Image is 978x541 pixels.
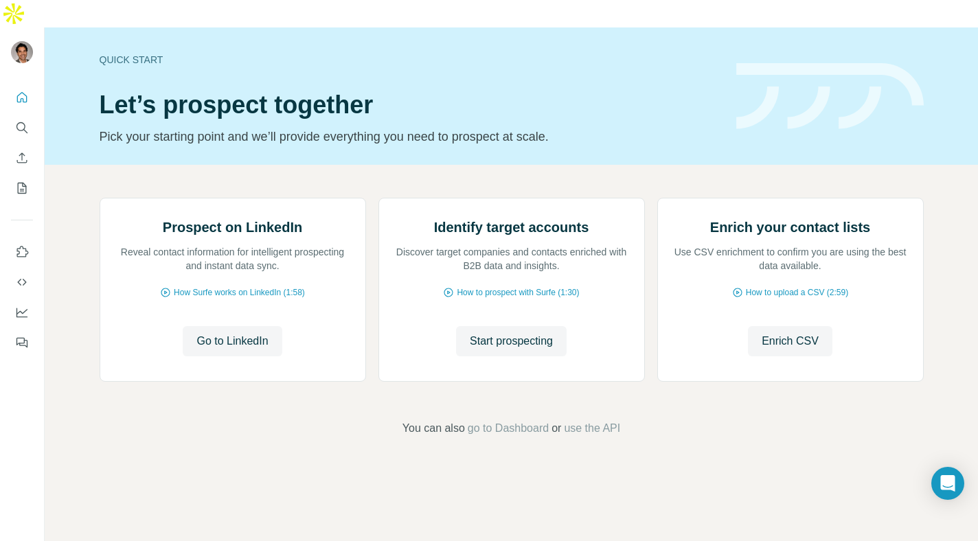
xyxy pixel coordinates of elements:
button: Use Surfe on LinkedIn [11,240,33,264]
span: Start prospecting [470,333,553,349]
button: use the API [564,420,620,437]
p: Use CSV enrichment to confirm you are using the best data available. [672,245,909,273]
h2: Identify target accounts [434,218,589,237]
button: Quick start [11,85,33,110]
button: Go to LinkedIn [183,326,282,356]
div: Open Intercom Messenger [931,467,964,500]
span: Enrich CSV [762,333,819,349]
button: Enrich CSV [11,146,33,170]
button: Enrich CSV [748,326,832,356]
span: or [551,420,561,437]
button: Dashboard [11,300,33,325]
p: Pick your starting point and we’ll provide everything you need to prospect at scale. [100,127,720,146]
div: Quick start [100,53,720,67]
p: Discover target companies and contacts enriched with B2B data and insights. [393,245,630,273]
button: Feedback [11,330,33,355]
img: banner [736,63,924,130]
button: Start prospecting [456,326,567,356]
h1: Let’s prospect together [100,91,720,119]
h2: Prospect on LinkedIn [163,218,302,237]
button: go to Dashboard [468,420,549,437]
img: Avatar [11,41,33,63]
span: How Surfe works on LinkedIn (1:58) [174,286,305,299]
span: Go to LinkedIn [196,333,268,349]
button: Search [11,115,33,140]
h2: Enrich your contact lists [710,218,870,237]
span: You can also [402,420,465,437]
span: How to prospect with Surfe (1:30) [457,286,579,299]
p: Reveal contact information for intelligent prospecting and instant data sync. [114,245,352,273]
button: Use Surfe API [11,270,33,295]
button: My lists [11,176,33,200]
span: How to upload a CSV (2:59) [746,286,848,299]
